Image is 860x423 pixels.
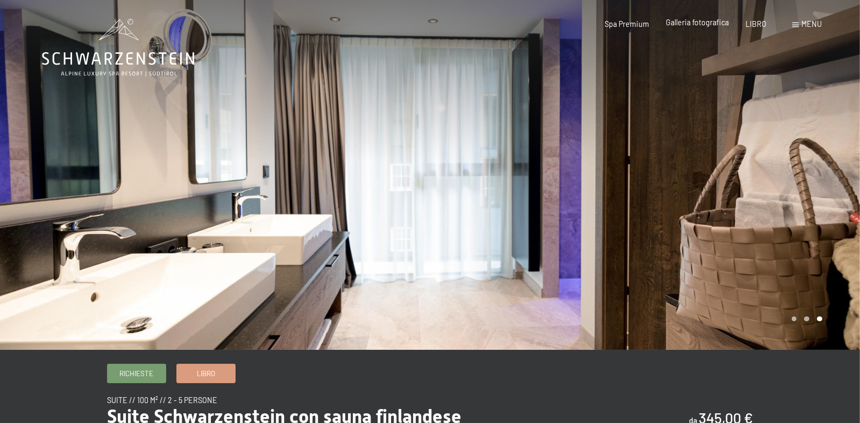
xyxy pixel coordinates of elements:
[177,364,235,382] a: Libro
[605,19,649,29] a: Spa Premium
[197,369,215,378] font: Libro
[666,18,729,27] a: Galleria fotografica
[802,19,822,29] font: menu
[107,396,217,405] font: Suite // 100 m² // 2 - 5 persone
[745,19,766,29] a: LIBRO
[108,364,166,382] a: Richieste
[119,369,153,378] font: Richieste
